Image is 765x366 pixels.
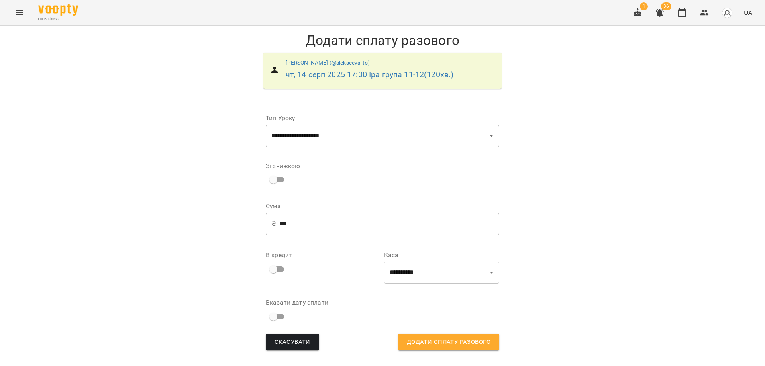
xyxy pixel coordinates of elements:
label: Зі знижкою [266,163,300,169]
span: 1 [640,2,648,10]
a: [PERSON_NAME] (@alekseeva_ts) [286,59,370,66]
button: UA [741,5,755,20]
label: Каса [384,252,499,258]
span: UA [744,8,752,17]
label: В кредит [266,252,381,258]
span: Скасувати [275,337,310,347]
button: Додати сплату разового [398,334,499,350]
label: Вказати дату сплати [266,299,381,306]
h1: Додати сплату разового [259,32,506,49]
label: Сума [266,203,499,209]
p: ₴ [271,219,276,229]
button: Скасувати [266,334,319,350]
a: чт, 14 серп 2025 17:00 Іра група 11-12(120хв.) [286,70,454,79]
span: 36 [661,2,671,10]
img: avatar_s.png [722,7,733,18]
span: For Business [38,16,78,22]
span: Додати сплату разового [407,337,490,347]
button: Menu [10,3,29,22]
label: Тип Уроку [266,115,499,121]
img: Voopty Logo [38,4,78,16]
